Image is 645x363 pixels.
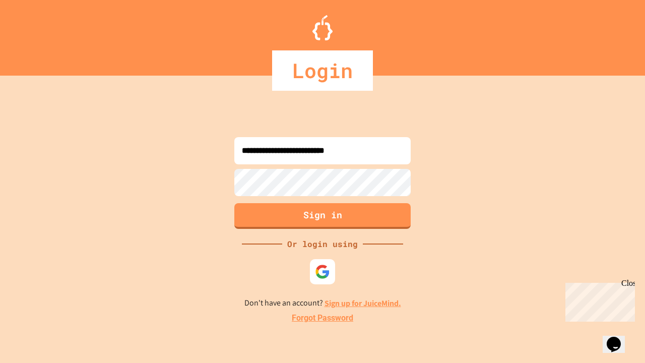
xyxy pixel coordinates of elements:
[312,15,333,40] img: Logo.svg
[272,50,373,91] div: Login
[244,297,401,310] p: Don't have an account?
[234,203,411,229] button: Sign in
[4,4,70,64] div: Chat with us now!Close
[315,264,330,279] img: google-icon.svg
[282,238,363,250] div: Or login using
[561,279,635,322] iframe: chat widget
[325,298,401,309] a: Sign up for JuiceMind.
[292,312,353,324] a: Forgot Password
[603,323,635,353] iframe: chat widget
